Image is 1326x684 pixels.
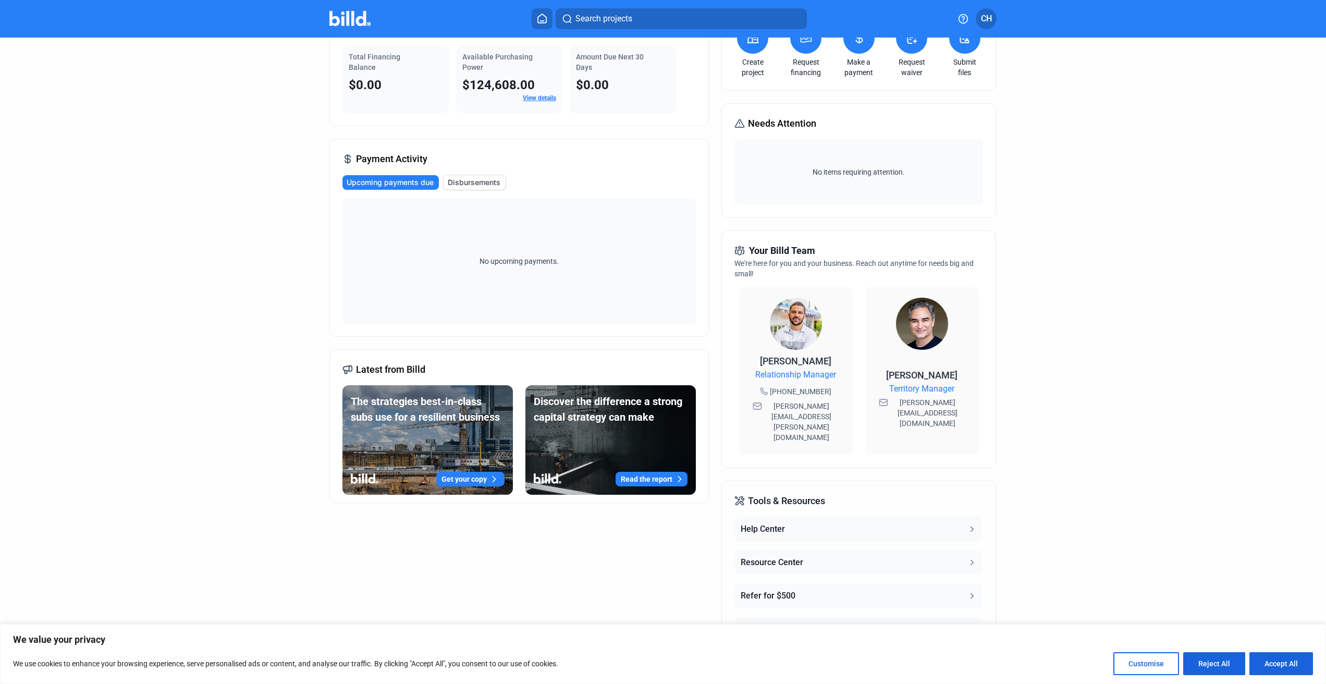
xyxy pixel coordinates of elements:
[473,256,566,266] span: No upcoming payments.
[760,356,831,367] span: [PERSON_NAME]
[329,11,371,26] img: Billd Company Logo
[770,386,831,397] span: [PHONE_NUMBER]
[575,13,632,25] span: Search projects
[616,472,687,486] button: Read the report
[734,57,771,78] a: Create project
[748,494,825,508] span: Tools & Resources
[893,57,930,78] a: Request waiver
[896,298,948,350] img: Territory Manager
[342,175,439,190] button: Upcoming payments due
[351,394,505,425] div: The strategies best-in-class subs use for a resilient business
[1183,652,1245,675] button: Reject All
[741,590,795,602] div: Refer for $500
[1249,652,1313,675] button: Accept All
[443,175,506,190] button: Disbursements
[734,259,974,278] span: We're here for you and your business. Reach out anytime for needs big and small!
[788,57,824,78] a: Request financing
[356,152,427,166] span: Payment Activity
[764,401,839,443] span: [PERSON_NAME][EMAIL_ADDRESS][PERSON_NAME][DOMAIN_NAME]
[347,177,434,188] span: Upcoming payments due
[734,517,983,542] button: Help Center
[755,369,836,381] span: Relationship Manager
[556,8,807,29] button: Search projects
[1113,652,1179,675] button: Customise
[741,523,785,535] div: Help Center
[748,116,816,131] span: Needs Attention
[462,78,535,92] span: $124,608.00
[534,394,687,425] div: Discover the difference a strong capital strategy can make
[841,57,877,78] a: Make a payment
[770,298,822,350] img: Relationship Manager
[976,8,997,29] button: CH
[890,397,965,429] span: [PERSON_NAME][EMAIL_ADDRESS][DOMAIN_NAME]
[886,370,957,381] span: [PERSON_NAME]
[356,362,425,377] span: Latest from Billd
[448,177,500,188] span: Disbursements
[734,617,983,642] button: Join our newsletter
[349,53,400,71] span: Total Financing Balance
[734,583,983,608] button: Refer for $500
[13,657,558,670] p: We use cookies to enhance your browsing experience, serve personalised ads or content, and analys...
[749,243,815,258] span: Your Billd Team
[947,57,983,78] a: Submit files
[349,78,382,92] span: $0.00
[576,53,644,71] span: Amount Due Next 30 Days
[13,633,1313,646] p: We value your privacy
[739,167,978,177] span: No items requiring attention.
[462,53,533,71] span: Available Purchasing Power
[436,472,505,486] button: Get your copy
[734,550,983,575] button: Resource Center
[741,623,813,636] div: Join our newsletter
[576,78,609,92] span: $0.00
[523,94,556,102] a: View details
[889,383,954,395] span: Territory Manager
[981,13,992,25] span: CH
[741,556,803,569] div: Resource Center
